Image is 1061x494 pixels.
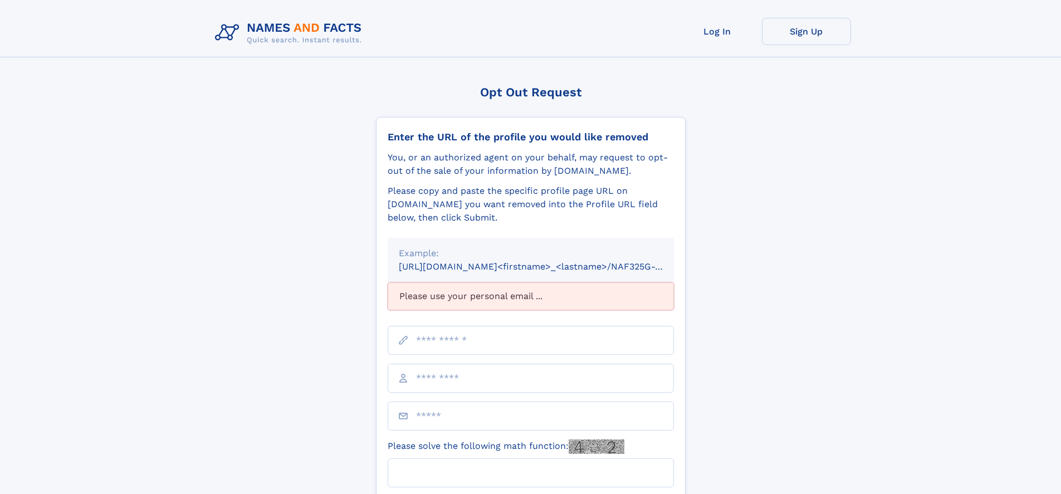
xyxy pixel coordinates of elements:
a: Log In [673,18,762,45]
div: Example: [399,247,663,260]
div: Opt Out Request [376,85,686,99]
div: Enter the URL of the profile you would like removed [388,131,674,143]
div: Please copy and paste the specific profile page URL on [DOMAIN_NAME] you want removed into the Pr... [388,184,674,224]
small: [URL][DOMAIN_NAME]<firstname>_<lastname>/NAF325G-xxxxxxxx [399,261,695,272]
label: Please solve the following math function: [388,439,624,454]
a: Sign Up [762,18,851,45]
div: Please use your personal email ... [388,282,674,310]
img: Logo Names and Facts [211,18,371,48]
div: You, or an authorized agent on your behalf, may request to opt-out of the sale of your informatio... [388,151,674,178]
